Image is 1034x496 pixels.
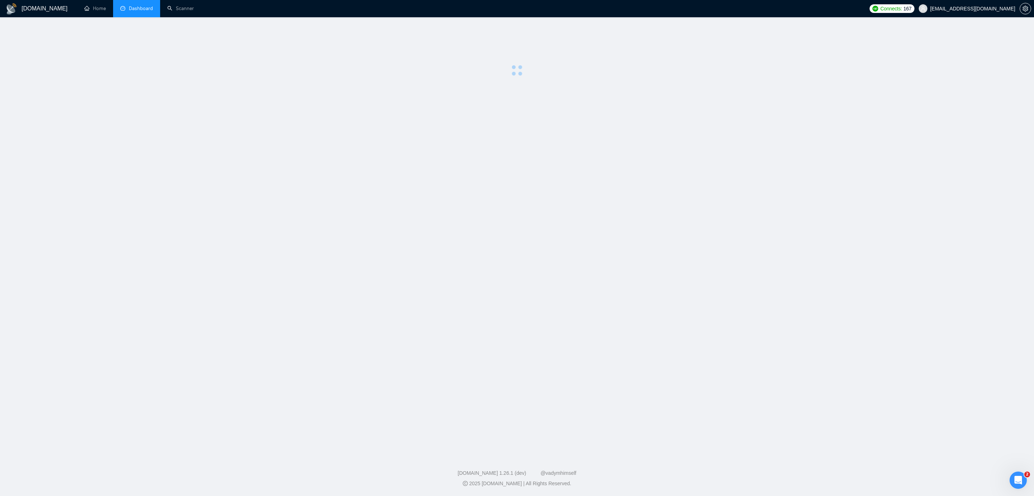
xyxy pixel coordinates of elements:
a: homeHome [84,5,106,11]
a: [DOMAIN_NAME] 1.26.1 (dev) [458,470,526,476]
span: 2 [1024,472,1030,477]
img: logo [6,3,17,15]
a: setting [1020,6,1031,11]
div: 2025 [DOMAIN_NAME] | All Rights Reserved. [6,480,1028,487]
a: @vadymhimself [540,470,576,476]
span: Connects: [880,5,902,13]
button: setting [1020,3,1031,14]
span: copyright [463,481,468,486]
span: user [921,6,926,11]
a: searchScanner [167,5,194,11]
img: upwork-logo.png [872,6,878,11]
span: dashboard [120,6,125,11]
span: 167 [903,5,911,13]
span: Dashboard [129,5,153,11]
iframe: Intercom live chat [1010,472,1027,489]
